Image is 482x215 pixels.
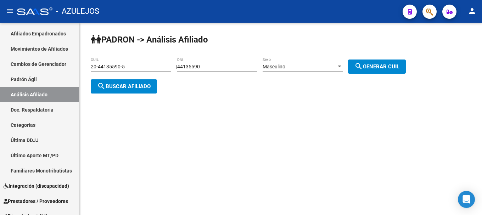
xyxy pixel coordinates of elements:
[6,7,14,15] mat-icon: menu
[56,4,99,19] span: - AZULEJOS
[176,64,411,69] div: |
[458,191,475,208] div: Open Intercom Messenger
[348,60,406,74] button: Generar CUIL
[4,197,68,205] span: Prestadores / Proveedores
[354,63,399,70] span: Generar CUIL
[97,82,106,90] mat-icon: search
[263,64,285,69] span: Masculino
[4,182,69,190] span: Integración (discapacidad)
[468,7,476,15] mat-icon: person
[91,79,157,94] button: Buscar afiliado
[354,62,363,70] mat-icon: search
[91,35,208,45] strong: PADRON -> Análisis Afiliado
[97,83,151,90] span: Buscar afiliado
